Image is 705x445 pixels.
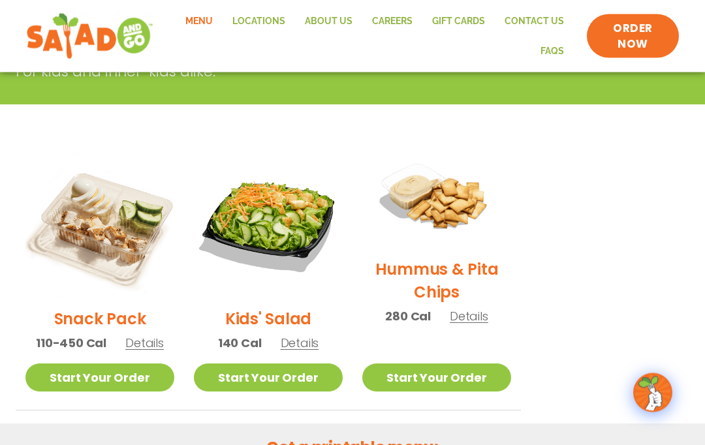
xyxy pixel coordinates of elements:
[385,308,431,326] span: 280 Cal
[362,7,422,37] a: Careers
[531,37,574,67] a: FAQs
[225,308,311,331] h2: Kids' Salad
[295,7,362,37] a: About Us
[194,149,343,298] img: Product photo for Kids’ Salad
[25,364,174,392] a: Start Your Order
[600,21,666,52] span: ORDER NOW
[362,364,511,392] a: Start Your Order
[450,309,488,325] span: Details
[422,7,495,37] a: GIFT CARDS
[634,375,671,411] img: wpChatIcon
[223,7,295,37] a: Locations
[26,10,153,63] img: new-SAG-logo-768×292
[176,7,223,37] a: Menu
[362,149,511,249] img: Product photo for Hummus & Pita Chips
[36,335,106,352] span: 110-450 Cal
[166,7,574,66] nav: Menu
[25,149,174,298] img: Product photo for Snack Pack
[362,258,511,304] h2: Hummus & Pita Chips
[194,364,343,392] a: Start Your Order
[218,335,262,352] span: 140 Cal
[125,335,164,352] span: Details
[495,7,574,37] a: Contact Us
[54,308,146,331] h2: Snack Pack
[281,335,319,352] span: Details
[587,14,679,59] a: ORDER NOW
